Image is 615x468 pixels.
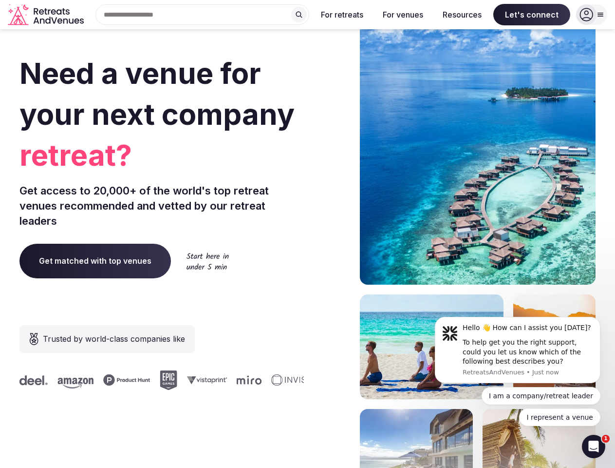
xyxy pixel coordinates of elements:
button: Resources [435,4,489,25]
p: Get access to 20,000+ of the world's top retreat venues recommended and vetted by our retreat lea... [19,183,304,228]
svg: Invisible company logo [262,374,316,386]
svg: Vistaprint company logo [178,376,218,384]
svg: Epic Games company logo [150,370,168,390]
span: retreat? [19,135,304,175]
button: For venues [375,4,431,25]
button: For retreats [313,4,371,25]
img: Start here in under 5 min [186,253,229,270]
a: Visit the homepage [8,4,86,26]
span: Trusted by world-class companies like [43,333,185,345]
span: Need a venue for your next company [19,56,295,132]
span: Let's connect [493,4,570,25]
svg: Deel company logo [10,375,38,385]
iframe: Intercom notifications message [420,305,615,463]
img: yoga on tropical beach [360,294,503,399]
svg: Retreats and Venues company logo [8,4,86,26]
iframe: Intercom live chat [582,435,605,458]
a: Get matched with top venues [19,244,171,278]
span: 1 [602,435,610,443]
img: woman sitting in back of truck with camels [513,294,596,399]
svg: Miro company logo [227,375,252,385]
